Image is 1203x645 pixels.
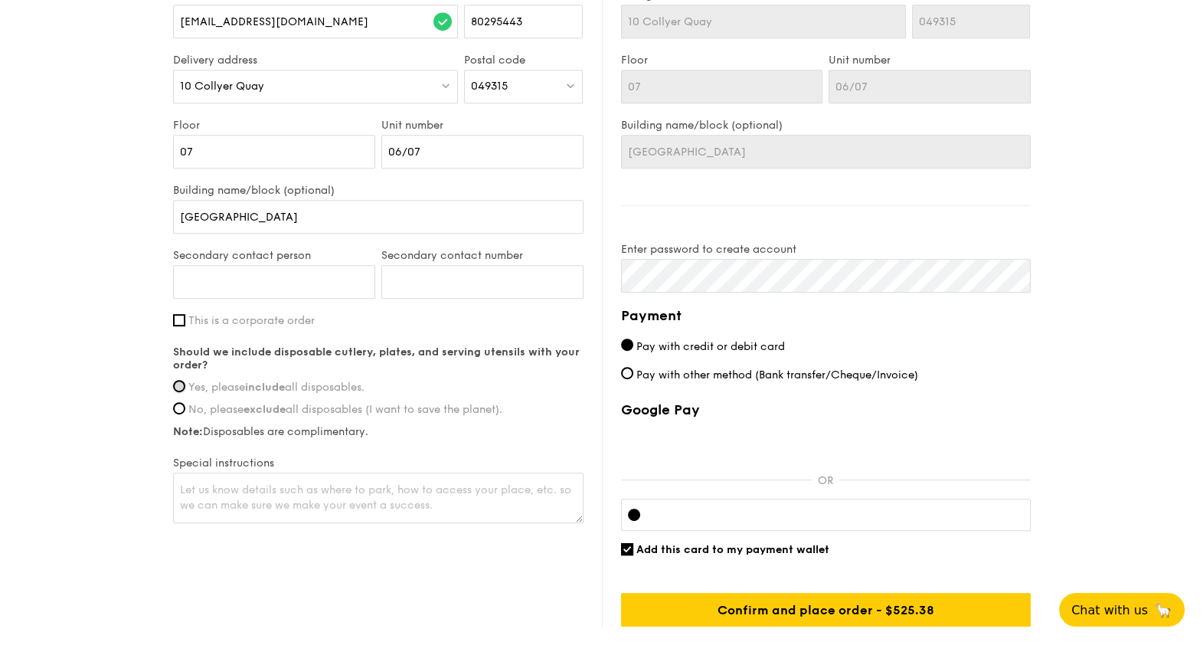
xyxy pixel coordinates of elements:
[621,243,1031,256] label: Enter password to create account
[173,119,375,132] label: Floor
[621,593,1031,627] input: Confirm and place order - $525.38
[173,345,580,372] strong: Should we include disposable cutlery, plates, and serving utensils with your order?
[173,54,459,67] label: Delivery address
[188,381,364,394] span: Yes, please all disposables.
[621,367,633,379] input: Pay with other method (Bank transfer/Cheque/Invoice)
[464,54,583,67] label: Postal code
[440,80,451,91] img: icon-dropdown.fa26e9f9.svg
[812,474,839,487] p: OR
[188,403,502,416] span: No, please all disposables (I want to save the planet).
[173,457,584,470] label: Special instructions
[381,119,584,132] label: Unit number
[636,340,785,353] span: Pay with credit or debit card
[188,314,315,327] span: This is a corporate order
[621,119,1031,132] label: Building name/block (optional)
[173,314,185,326] input: This is a corporate order
[565,80,576,91] img: icon-dropdown.fa26e9f9.svg
[621,339,633,351] input: Pay with credit or debit card
[636,368,918,381] span: Pay with other method (Bank transfer/Cheque/Invoice)
[636,543,829,556] span: Add this card to my payment wallet
[1071,603,1148,617] span: Chat with us
[433,12,452,31] img: icon-success.f839ccf9.svg
[829,54,1031,67] label: Unit number
[1154,601,1172,619] span: 🦙
[621,305,1031,326] h4: Payment
[173,402,185,414] input: No, pleaseexcludeall disposables (I want to save the planet).
[621,54,823,67] label: Floor
[471,80,508,93] span: 049315
[1059,593,1185,627] button: Chat with us🦙
[180,80,264,93] span: 10 Collyer Quay
[381,249,584,262] label: Secondary contact number
[173,380,185,392] input: Yes, pleaseincludeall disposables.
[173,425,203,438] strong: Note:
[245,381,285,394] strong: include
[173,249,375,262] label: Secondary contact person
[173,184,584,197] label: Building name/block (optional)
[621,401,1031,418] label: Google Pay
[652,509,1024,521] iframe: Secure card payment input frame
[173,425,584,438] label: Disposables are complimentary.
[621,427,1031,461] iframe: Secure payment button frame
[244,403,286,416] strong: exclude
